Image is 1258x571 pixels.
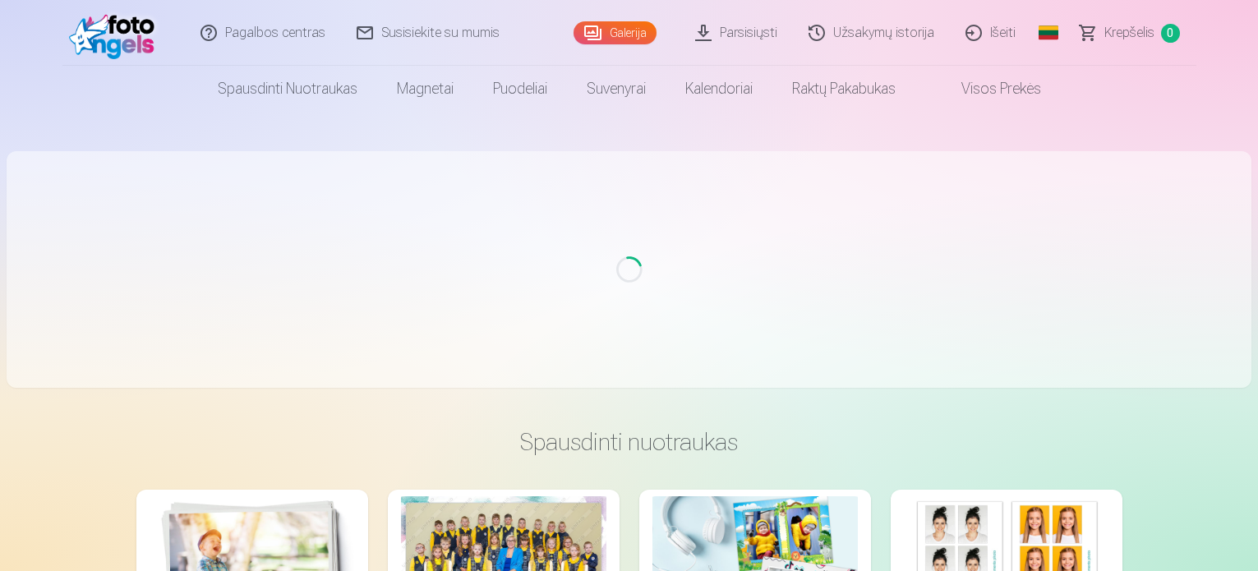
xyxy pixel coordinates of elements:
img: /fa2 [69,7,164,59]
a: Visos prekės [915,66,1061,112]
a: Suvenyrai [567,66,666,112]
a: Puodeliai [473,66,567,112]
a: Raktų pakabukas [772,66,915,112]
a: Kalendoriai [666,66,772,112]
a: Galerija [574,21,657,44]
h3: Spausdinti nuotraukas [150,427,1109,457]
span: 0 [1161,24,1180,43]
span: Krepšelis [1104,23,1154,43]
a: Spausdinti nuotraukas [198,66,377,112]
a: Magnetai [377,66,473,112]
